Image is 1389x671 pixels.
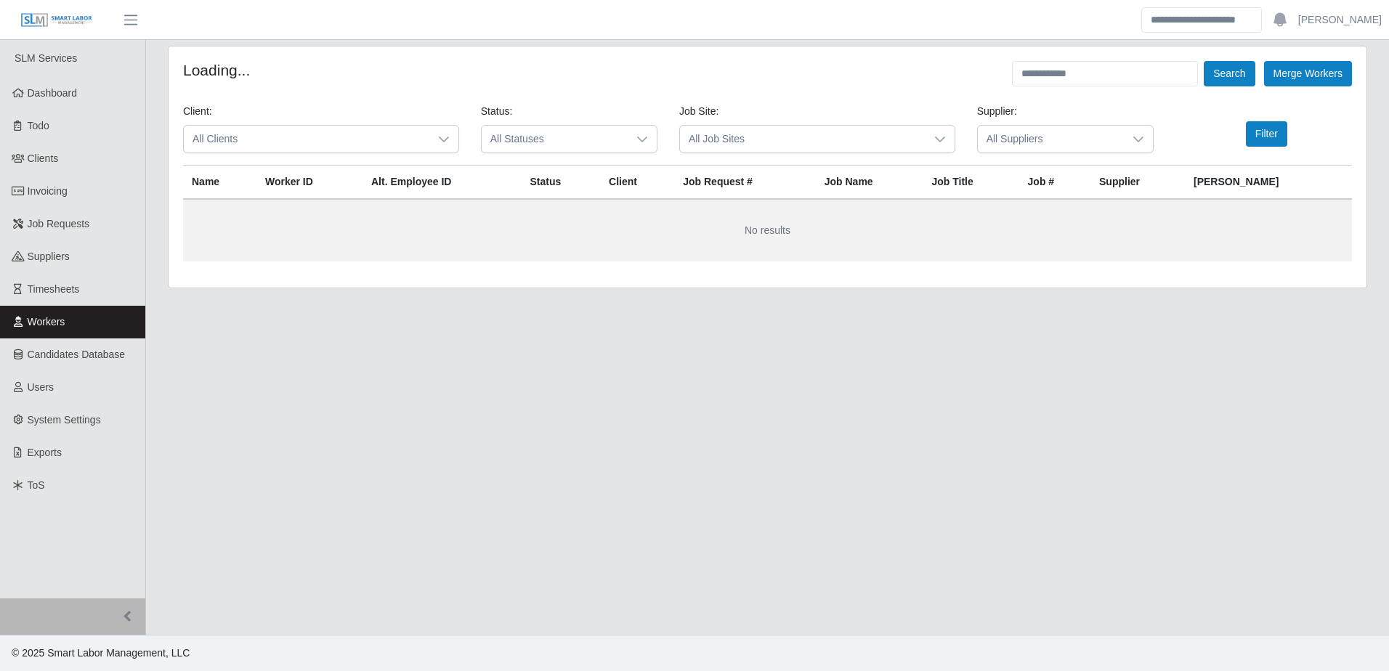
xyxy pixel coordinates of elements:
span: Invoicing [28,185,68,197]
span: © 2025 Smart Labor Management, LLC [12,647,190,659]
th: [PERSON_NAME] [1185,166,1352,200]
th: Alt. Employee ID [363,166,522,200]
span: Exports [28,447,62,458]
span: Workers [28,316,65,328]
input: Search [1141,7,1262,33]
span: ToS [28,479,45,491]
a: [PERSON_NAME] [1298,12,1382,28]
th: Supplier [1090,166,1185,200]
th: Job Request # [674,166,816,200]
h4: Loading... [183,61,250,79]
button: Filter [1246,121,1287,147]
span: Dashboard [28,87,78,99]
label: Client: [183,104,212,119]
button: Search [1204,61,1255,86]
span: All Statuses [482,126,628,152]
label: Supplier: [977,104,1017,119]
span: SLM Services [15,52,77,64]
span: Timesheets [28,283,80,295]
span: All Job Sites [680,126,926,152]
span: Todo [28,120,49,131]
label: Job Site: [679,104,718,119]
span: Users [28,381,54,393]
span: Suppliers [28,251,70,262]
span: System Settings [28,414,101,426]
th: Job Title [923,166,1019,200]
td: No results [183,199,1352,261]
th: Name [183,166,256,200]
button: Merge Workers [1264,61,1352,86]
img: SLM Logo [20,12,93,28]
span: Job Requests [28,218,90,229]
th: Worker ID [256,166,363,200]
label: Status: [481,104,513,119]
span: All Clients [184,126,429,152]
th: Job Name [816,166,923,200]
span: Candidates Database [28,349,126,360]
th: Status [522,166,601,200]
th: Client [600,166,674,200]
th: Job # [1019,166,1090,200]
span: All Suppliers [978,126,1124,152]
span: Clients [28,152,59,164]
